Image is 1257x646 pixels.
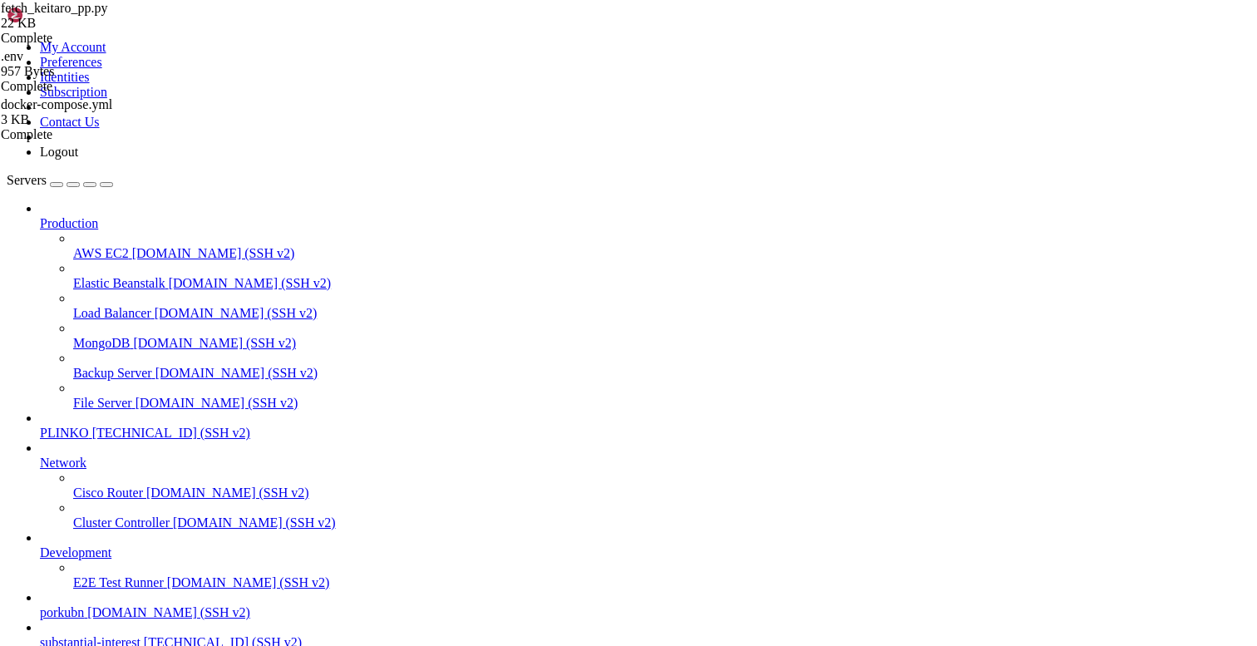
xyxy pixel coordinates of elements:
[1,97,112,111] span: docker-compose.yml
[1,1,167,31] span: fetch_keitaro_pp.py
[1,49,167,79] span: .env
[1,64,167,79] div: 957 Bytes
[1,97,167,127] span: docker-compose.yml
[1,16,167,31] div: 22 KB
[1,112,167,127] div: 3 KB
[1,79,167,94] div: Complete
[1,49,23,63] span: .env
[1,1,107,15] span: fetch_keitaro_pp.py
[1,31,167,46] div: Complete
[1,127,167,142] div: Complete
